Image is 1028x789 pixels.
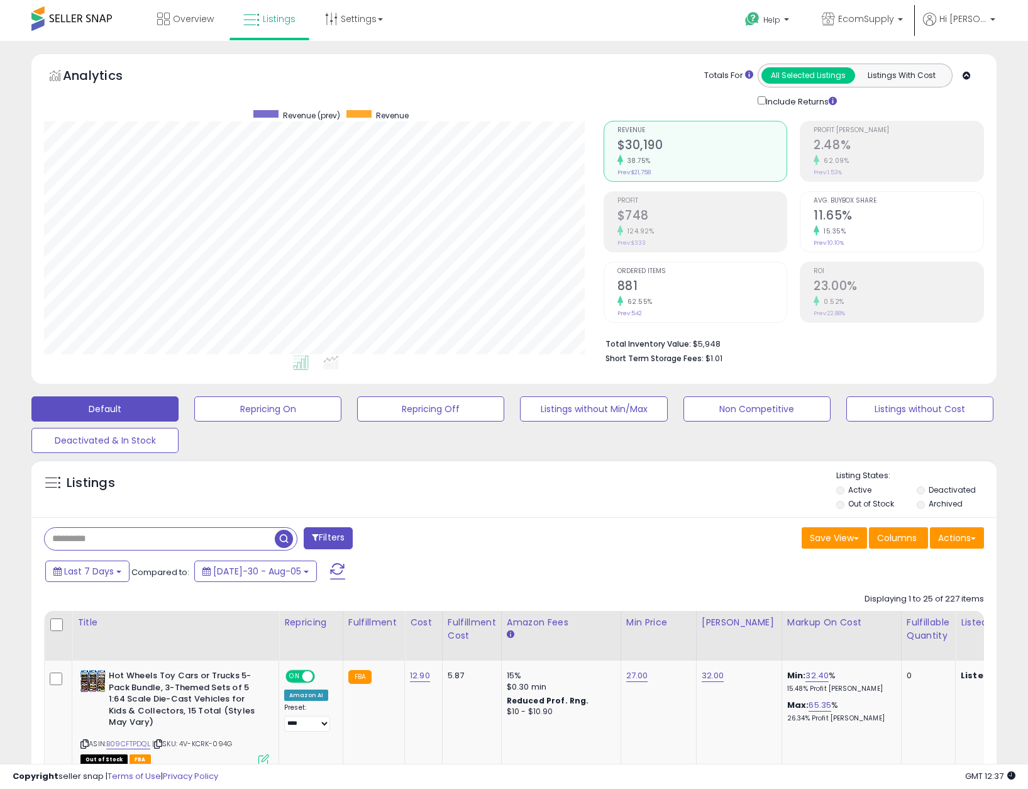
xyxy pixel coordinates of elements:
b: Short Term Storage Fees: [605,353,704,364]
span: All listings that are currently out of stock and unavailable for purchase on Amazon [80,754,128,765]
b: Total Inventory Value: [605,339,691,349]
small: Prev: 1.53% [814,169,842,176]
div: Fulfillment Cost [448,616,496,642]
div: seller snap | | [13,771,218,783]
span: Columns [877,532,917,544]
a: Privacy Policy [163,770,218,782]
h2: $30,190 [617,138,787,155]
h2: 23.00% [814,279,983,296]
button: Filters [304,527,353,549]
h2: 881 [617,279,787,296]
button: Default [31,396,179,422]
div: $10 - $10.90 [507,707,611,717]
p: Listing States: [836,470,997,482]
span: Listings [263,13,296,25]
div: Preset: [284,703,333,732]
span: Profit [PERSON_NAME] [814,127,983,134]
th: The percentage added to the cost of goods (COGS) that forms the calculator for Min & Max prices. [782,611,901,661]
div: 5.87 [448,670,492,681]
img: 51bHv6Vd6+L._SL40_.jpg [80,670,106,692]
div: Amazon AI [284,690,328,701]
button: Listings without Min/Max [520,396,667,422]
div: % [787,670,892,693]
span: Last 7 Days [64,565,114,578]
h2: 2.48% [814,138,983,155]
a: 12.90 [410,669,430,682]
span: Compared to: [131,566,189,578]
span: $1.01 [705,352,722,364]
span: ROI [814,268,983,275]
b: Max: [787,699,809,711]
small: 62.55% [623,297,653,306]
i: Get Help [744,11,760,27]
h2: $748 [617,208,787,225]
div: Markup on Cost [787,616,896,629]
button: Save View [802,527,867,549]
span: EcomSupply [838,13,894,25]
span: | SKU: 4V-KCRK-094G [152,739,232,749]
span: OFF [313,671,333,682]
small: Prev: $333 [617,239,646,247]
button: Deactivated & In Stock [31,428,179,453]
button: Repricing On [194,396,341,422]
div: $0.30 min [507,681,611,693]
div: Cost [410,616,437,629]
span: Ordered Items [617,268,787,275]
small: Prev: $21,758 [617,169,651,176]
span: Hi [PERSON_NAME] [939,13,987,25]
button: All Selected Listings [761,67,855,84]
a: B09CFTPDQL [106,739,150,749]
button: Listings With Cost [854,67,948,84]
small: 62.09% [819,156,849,165]
a: 32.00 [702,669,724,682]
small: Prev: 542 [617,310,642,317]
h5: Listings [67,474,115,492]
div: [PERSON_NAME] [702,616,777,629]
button: Listings without Cost [846,396,993,422]
button: Last 7 Days [45,561,130,582]
a: 65.35 [809,699,831,712]
button: [DATE]-30 - Aug-05 [194,561,317,582]
div: Fulfillable Quantity [907,616,950,642]
span: Revenue (prev) [283,110,340,121]
label: Archived [929,498,963,509]
p: 26.34% Profit [PERSON_NAME] [787,714,892,723]
span: [DATE]-30 - Aug-05 [213,565,301,578]
div: Totals For [704,70,753,82]
span: Help [763,14,780,25]
label: Active [848,484,871,495]
span: Overview [173,13,214,25]
span: ON [287,671,302,682]
button: Repricing Off [357,396,504,422]
li: $5,948 [605,335,975,350]
span: FBA [130,754,151,765]
small: Amazon Fees. [507,629,514,641]
div: Include Returns [748,94,852,108]
span: 2025-08-13 12:37 GMT [965,770,1015,782]
div: 15% [507,670,611,681]
a: 32.40 [805,669,829,682]
strong: Copyright [13,770,58,782]
div: Min Price [626,616,691,629]
a: Hi [PERSON_NAME] [923,13,995,41]
label: Deactivated [929,484,976,495]
span: Revenue [376,110,409,121]
div: % [787,700,892,723]
h5: Analytics [63,67,147,87]
a: Terms of Use [108,770,161,782]
b: Hot Wheels Toy Cars or Trucks 5-Pack Bundle, 3-Themed Sets of 5 1:64 Scale Die-Cast Vehicles for ... [109,670,262,732]
small: Prev: 10.10% [814,239,844,247]
small: 0.52% [819,297,844,306]
b: Reduced Prof. Rng. [507,695,589,706]
b: Listed Price: [961,669,1018,681]
small: 15.35% [819,227,846,236]
a: 27.00 [626,669,648,682]
span: Avg. Buybox Share [814,198,983,204]
p: 15.48% Profit [PERSON_NAME] [787,685,892,693]
small: 124.92% [623,227,655,236]
small: FBA [348,670,372,684]
span: Revenue [617,127,787,134]
div: Fulfillment [348,616,399,629]
div: 0 [907,670,946,681]
div: Title [77,616,274,629]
